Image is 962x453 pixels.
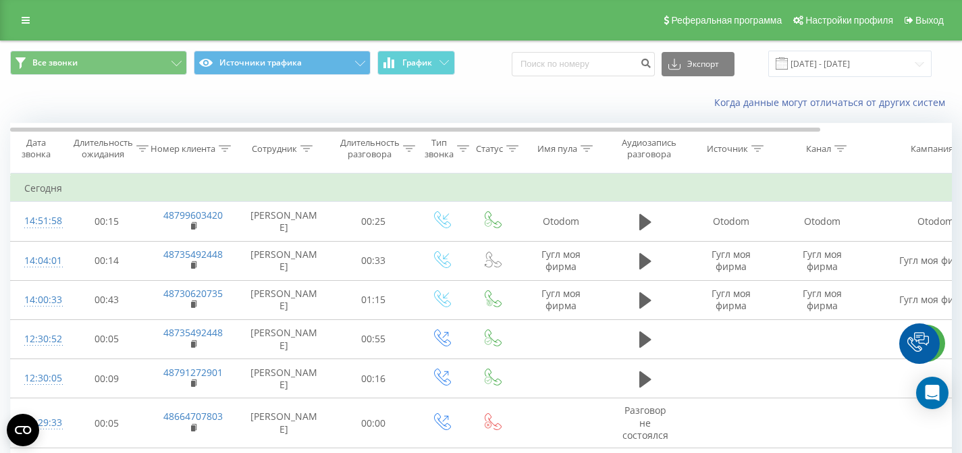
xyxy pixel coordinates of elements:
[377,51,455,75] button: График
[237,280,331,319] td: [PERSON_NAME]
[163,248,223,261] a: 48735492448
[911,143,953,155] div: Кампания
[671,15,782,26] span: Реферальная программа
[163,410,223,423] a: 48664707803
[252,143,297,155] div: Сотрудник
[65,241,149,280] td: 00:14
[163,326,223,339] a: 48735492448
[517,241,605,280] td: Гугл моя фирма
[151,143,215,155] div: Номер клиента
[65,319,149,358] td: 00:05
[331,202,416,241] td: 00:25
[686,280,777,319] td: Гугл моя фирма
[916,377,948,409] div: Open Intercom Messenger
[662,52,734,76] button: Экспорт
[777,280,868,319] td: Гугл моя фирма
[425,137,454,160] div: Тип звонка
[686,241,777,280] td: Гугл моя фирма
[74,137,133,160] div: Длительность ожидания
[331,280,416,319] td: 01:15
[616,137,682,160] div: Аудиозапись разговора
[163,366,223,379] a: 48791272901
[331,359,416,398] td: 00:16
[24,248,51,274] div: 14:04:01
[194,51,371,75] button: Источники трафика
[331,398,416,448] td: 00:00
[65,359,149,398] td: 00:09
[24,287,51,313] div: 14:00:33
[7,414,39,446] button: Open CMP widget
[402,58,432,68] span: График
[163,209,223,221] a: 48799603420
[707,143,748,155] div: Источник
[237,359,331,398] td: [PERSON_NAME]
[10,51,187,75] button: Все звонки
[777,241,868,280] td: Гугл моя фирма
[331,241,416,280] td: 00:33
[163,287,223,300] a: 48730620735
[686,202,777,241] td: Otodom
[517,280,605,319] td: Гугл моя фирма
[537,143,577,155] div: Имя пула
[65,202,149,241] td: 00:15
[11,137,61,160] div: Дата звонка
[622,404,668,441] span: Разговор не состоялся
[340,137,400,160] div: Длительность разговора
[806,143,831,155] div: Канал
[24,410,51,436] div: 12:29:33
[24,365,51,392] div: 12:30:05
[517,202,605,241] td: Otodom
[476,143,503,155] div: Статус
[237,241,331,280] td: [PERSON_NAME]
[714,96,952,109] a: Когда данные могут отличаться от других систем
[777,202,868,241] td: Otodom
[512,52,655,76] input: Поиск по номеру
[331,319,416,358] td: 00:55
[237,319,331,358] td: [PERSON_NAME]
[32,57,78,68] span: Все звонки
[24,208,51,234] div: 14:51:58
[915,15,944,26] span: Выход
[805,15,893,26] span: Настройки профиля
[237,202,331,241] td: [PERSON_NAME]
[24,326,51,352] div: 12:30:52
[65,398,149,448] td: 00:05
[65,280,149,319] td: 00:43
[237,398,331,448] td: [PERSON_NAME]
